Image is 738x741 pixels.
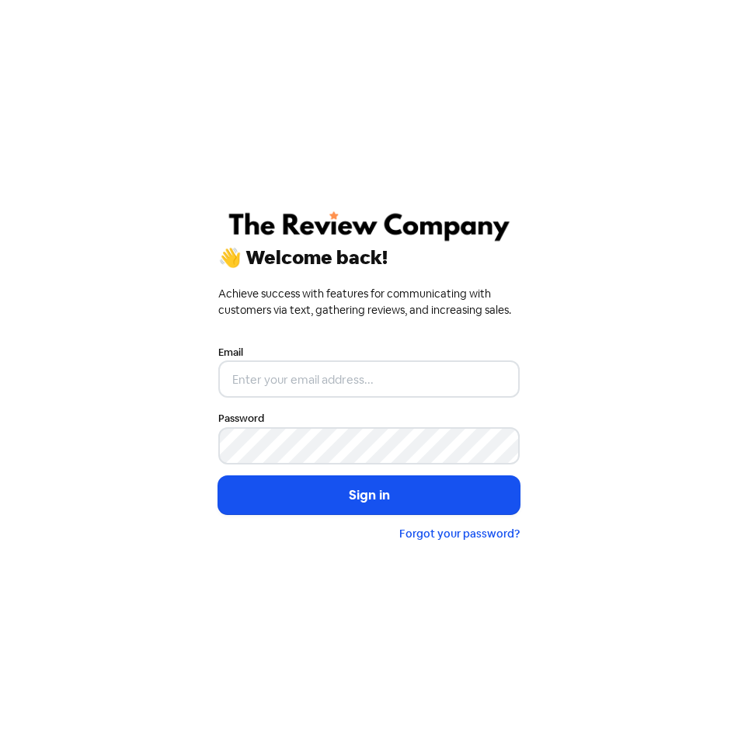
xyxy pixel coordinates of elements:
[399,527,520,541] a: Forgot your password?
[218,345,243,360] label: Email
[218,286,520,318] div: Achieve success with features for communicating with customers via text, gathering reviews, and i...
[218,411,264,426] label: Password
[218,476,520,515] button: Sign in
[218,249,520,267] div: 👋 Welcome back!
[218,360,520,398] input: Enter your email address...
